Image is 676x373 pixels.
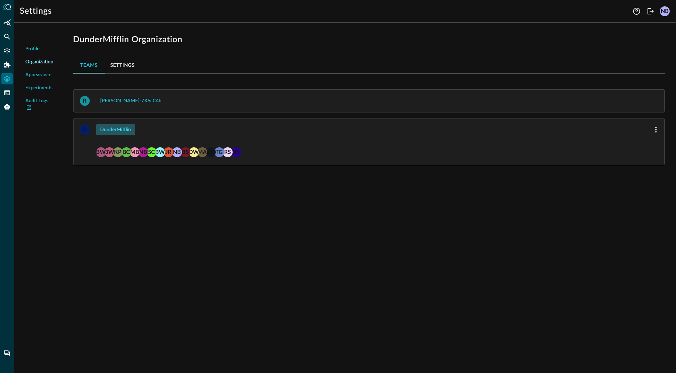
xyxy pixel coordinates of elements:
button: Teams [73,57,105,73]
div: NB [172,147,182,157]
button: Settings [105,57,140,73]
span: Rob Shepherd [223,147,233,156]
span: neal.bridges@gmail.com [138,147,148,156]
div: NB [138,147,148,157]
div: DunderMifflin [100,126,131,134]
div: DS [231,147,241,157]
div: Query Agent [1,101,13,112]
div: Summary Insights [1,17,13,28]
div: AG [206,147,216,157]
h1: Settings [20,6,52,17]
span: Stacey Curtis [147,147,157,156]
span: Brian Way [155,147,165,156]
span: Billy Smith [181,147,190,156]
div: BW [105,147,114,157]
span: Organization [25,58,53,66]
div: D [80,125,90,135]
span: Kyle Putnam [113,147,123,156]
div: BC [121,147,131,157]
button: Help [631,6,642,17]
div: TG [214,147,224,157]
div: MB [130,147,140,157]
div: BW [155,147,165,157]
div: BS [181,147,190,157]
div: Connectors [1,45,13,56]
span: Profile [25,45,39,53]
div: RS [223,147,233,157]
div: [PERSON_NAME]-7X6cC4h [100,97,162,105]
span: brian.way@secdataops.com [105,147,114,156]
button: DunderMifflin [96,124,135,135]
span: bonnie.carberry@secdataops.com [121,147,131,156]
span: aejay.goehring+dundermifflin@gmail.com [206,147,216,156]
div: KP [113,147,123,157]
div: BW [96,147,106,157]
div: FSQL [1,87,13,98]
span: Jonathan Rau [164,147,173,156]
h1: DunderMifflin Organization [73,34,665,45]
span: mike.bousquet@secdataops.com [130,147,140,156]
a: Audit Logs [25,97,53,112]
span: Matt Anthony [197,147,207,156]
button: Logout [645,6,656,17]
div: SC [147,147,157,157]
span: brian.way+onboarding@secdataops.com [96,147,106,156]
span: Appearance [25,71,51,79]
div: DW [189,147,199,157]
div: MA [197,147,207,157]
div: Chat [1,348,13,359]
div: NB [660,6,670,16]
span: dhiraj.sharan+demo@secdataops.com [231,147,241,156]
div: Settings [1,73,13,84]
div: Addons [2,59,13,70]
span: Experiments [25,84,52,92]
button: [PERSON_NAME]-7X6cC4h [96,95,166,107]
span: david.wheeler88+demo@gmail.com [189,147,199,156]
div: R [80,96,90,106]
div: Federated Search [1,31,13,42]
span: neal.bridges@secdataops.com [172,147,182,156]
div: JR [164,147,173,157]
span: technocrats+go@gmail.com [214,147,224,156]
